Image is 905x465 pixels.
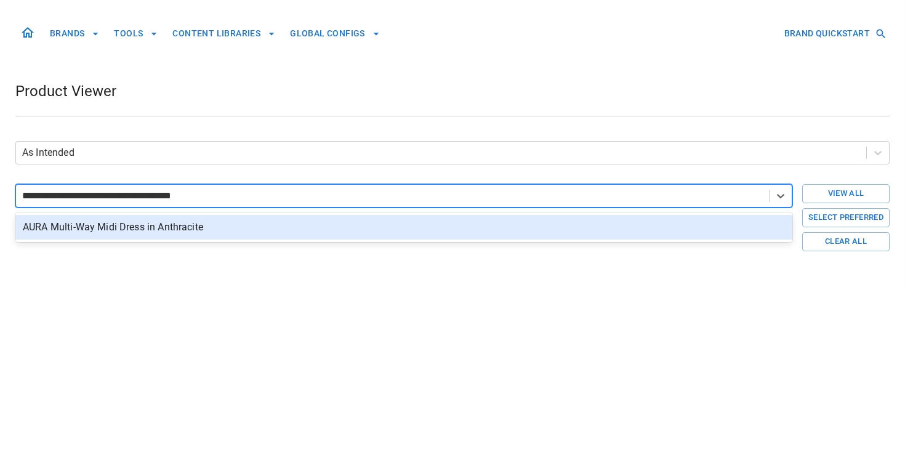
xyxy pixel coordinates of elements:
[167,22,280,45] button: CONTENT LIBRARIES
[109,22,163,45] button: TOOLS
[15,81,116,101] h1: Product Viewer
[802,208,890,227] button: Select Preferred
[779,22,890,45] button: BRAND QUICKSTART
[45,22,104,45] button: BRANDS
[285,22,385,45] button: GLOBAL CONFIGS
[802,184,890,203] button: View All
[15,215,792,240] div: AURA Multi-Way Midi Dress in Anthracite
[802,232,890,251] button: Clear All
